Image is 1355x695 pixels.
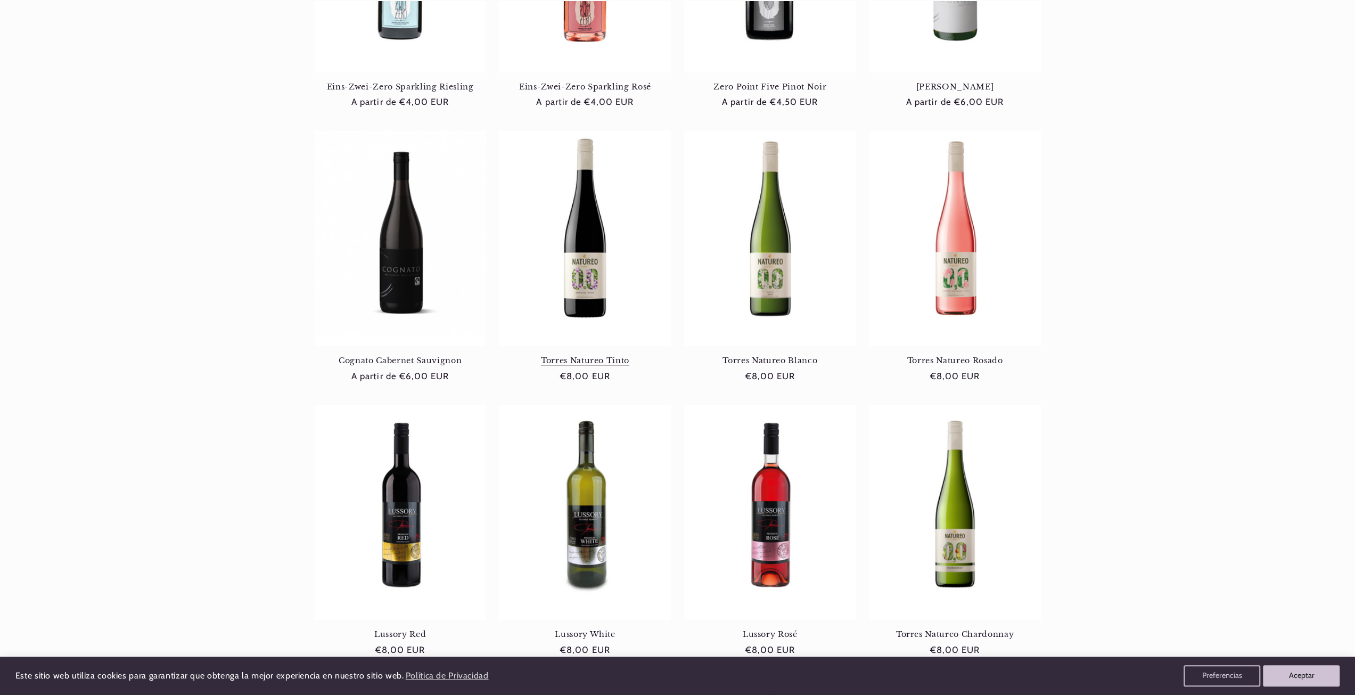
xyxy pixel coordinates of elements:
[1184,665,1260,686] button: Preferencias
[499,82,671,92] a: Eins-Zwei-Zero Sparkling Rosé
[684,82,856,92] a: Zero Point Five Pinot Noir
[684,356,856,365] a: Torres Natureo Blanco
[314,356,486,365] a: Cognato Cabernet Sauvignon
[499,356,671,365] a: Torres Natureo Tinto
[499,629,671,639] a: Lussory White
[1263,665,1340,686] button: Aceptar
[314,629,486,639] a: Lussory Red
[15,671,404,681] span: Este sitio web utiliza cookies para garantizar que obtenga la mejor experiencia en nuestro sitio ...
[869,629,1041,639] a: Torres Natureo Chardonnay
[404,667,490,685] a: Política de Privacidad (opens in a new tab)
[684,629,856,639] a: Lussory Rosé
[869,82,1041,92] a: [PERSON_NAME]
[869,356,1041,365] a: Torres Natureo Rosado
[314,82,486,92] a: Eins-Zwei-Zero Sparkling Riesling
